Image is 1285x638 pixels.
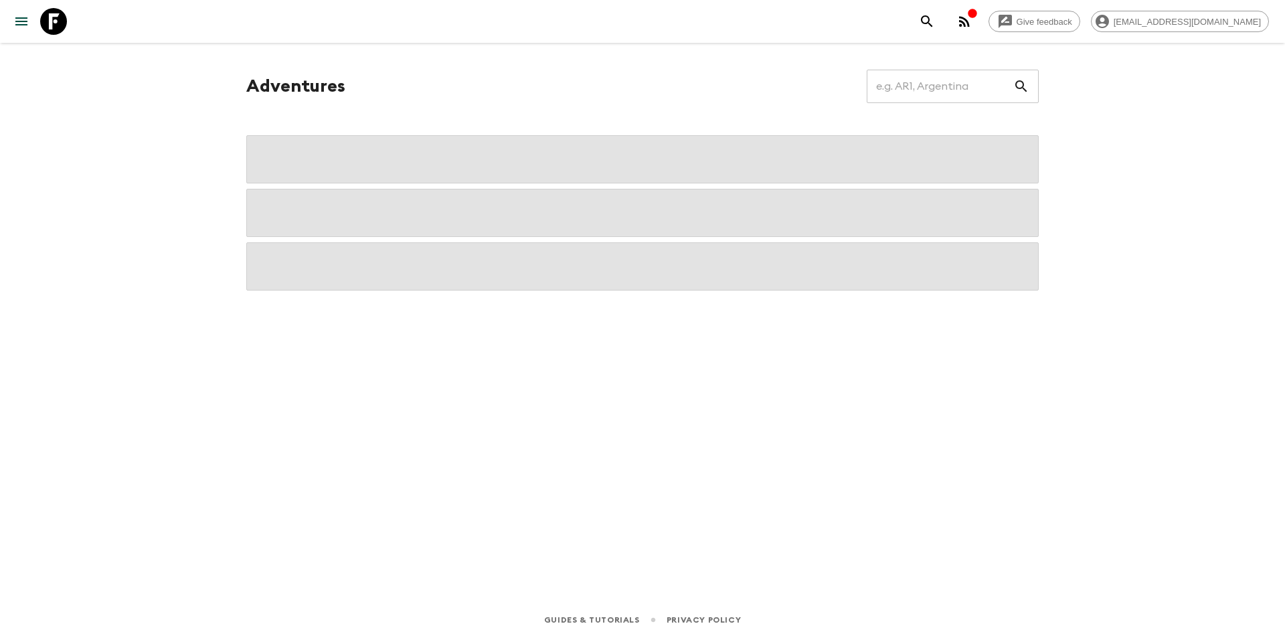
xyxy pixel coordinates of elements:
[867,68,1013,105] input: e.g. AR1, Argentina
[246,73,345,100] h1: Adventures
[544,613,640,627] a: Guides & Tutorials
[8,8,35,35] button: menu
[1009,17,1080,27] span: Give feedback
[989,11,1080,32] a: Give feedback
[914,8,940,35] button: search adventures
[667,613,741,627] a: Privacy Policy
[1106,17,1268,27] span: [EMAIL_ADDRESS][DOMAIN_NAME]
[1091,11,1269,32] div: [EMAIL_ADDRESS][DOMAIN_NAME]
